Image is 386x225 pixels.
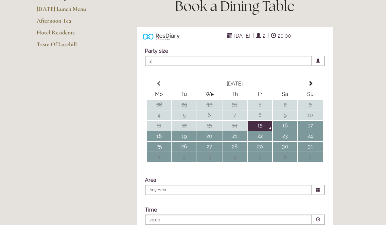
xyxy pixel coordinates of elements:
td: 28 [222,142,247,152]
td: 4 [222,152,247,162]
td: 12 [172,121,197,131]
td: 29 [172,100,197,110]
label: Party size [145,48,168,54]
span: [DATE] [233,31,252,41]
th: Sa [273,89,297,99]
td: 28 [147,100,171,110]
td: 22 [248,131,272,141]
span: 2 [145,56,312,66]
td: 15 [248,121,272,131]
td: 9 [273,110,297,120]
td: 20 [197,131,222,141]
th: We [197,89,222,99]
span: Previous Month [156,81,162,86]
td: 1 [248,100,272,110]
td: 1 [147,152,171,162]
span: | [268,33,270,39]
td: 21 [222,131,247,141]
td: 5 [172,110,197,120]
td: 26 [172,142,197,152]
th: Select Month [172,79,298,89]
td: 10 [298,110,323,120]
td: 7 [298,152,323,162]
td: 16 [273,121,297,131]
td: 5 [248,152,272,162]
label: Time [145,207,157,213]
td: 2 [172,152,197,162]
td: 3 [298,100,323,110]
td: 14 [222,121,247,131]
th: Tu [172,89,197,99]
a: Hotel Residents [37,29,99,41]
td: 8 [248,110,272,120]
td: 2 [273,100,297,110]
td: 7 [222,110,247,120]
label: Area [145,177,156,183]
th: Th [222,89,247,99]
td: 25 [147,142,171,152]
td: 31 [222,100,247,110]
td: 19 [172,131,197,141]
th: Mo [147,89,171,99]
a: [DATE] Lunch Menu [37,5,99,17]
img: Powered by ResDiary [143,32,180,41]
td: 30 [273,142,297,152]
td: 27 [197,142,222,152]
span: 2 [261,31,267,41]
td: 6 [273,152,297,162]
td: 3 [197,152,222,162]
span: | [253,33,254,39]
td: 29 [248,142,272,152]
td: 23 [273,131,297,141]
td: 4 [147,110,171,120]
p: 20:00 [149,217,268,223]
td: 24 [298,131,323,141]
td: 31 [298,142,323,152]
span: 20:00 [276,31,293,41]
td: 30 [197,100,222,110]
td: 11 [147,121,171,131]
td: 18 [147,131,171,141]
a: Taste Of Losehill [37,41,99,52]
th: Fr [248,89,272,99]
td: 6 [197,110,222,120]
a: Afternoon Tea [37,17,99,29]
td: 17 [298,121,323,131]
td: 13 [197,121,222,131]
th: Su [298,89,323,99]
span: Next Month [308,81,313,86]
